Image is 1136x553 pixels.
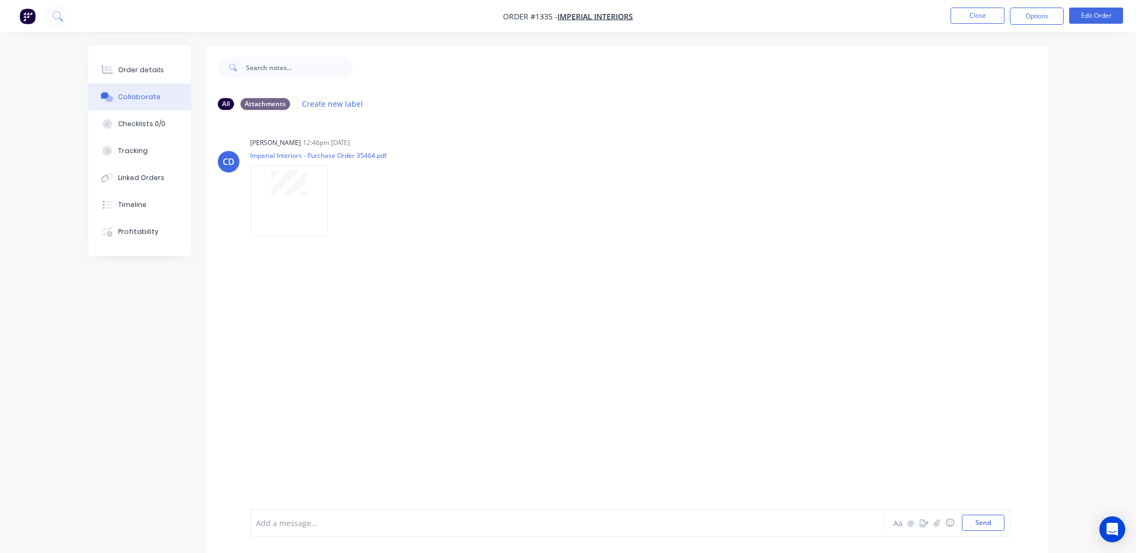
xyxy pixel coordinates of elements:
[88,110,191,137] button: Checklists 0/0
[88,57,191,84] button: Order details
[892,516,905,529] button: Aa
[19,8,36,24] img: Factory
[240,98,290,110] div: Attachments
[118,227,159,237] div: Profitability
[503,11,557,22] span: Order #1335 -
[118,173,164,183] div: Linked Orders
[1069,8,1123,24] button: Edit Order
[303,138,350,148] div: 12:46pm [DATE]
[118,200,147,210] div: Timeline
[88,191,191,218] button: Timeline
[88,218,191,245] button: Profitability
[944,516,956,529] button: ☺
[88,164,191,191] button: Linked Orders
[557,11,633,22] a: Imperial Interiors
[246,57,353,78] input: Search notes...
[951,8,1004,24] button: Close
[118,92,161,102] div: Collaborate
[118,119,166,129] div: Checklists 0/0
[1099,516,1125,542] div: Open Intercom Messenger
[962,515,1004,531] button: Send
[250,151,387,160] p: Imperial Interiors - Purchase Order 35464.pdf
[223,155,235,168] div: CD
[118,65,164,75] div: Order details
[88,137,191,164] button: Tracking
[118,146,148,156] div: Tracking
[88,84,191,110] button: Collaborate
[297,96,369,111] button: Create new label
[905,516,918,529] button: @
[218,98,234,110] div: All
[1010,8,1064,25] button: Options
[250,138,301,148] div: [PERSON_NAME]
